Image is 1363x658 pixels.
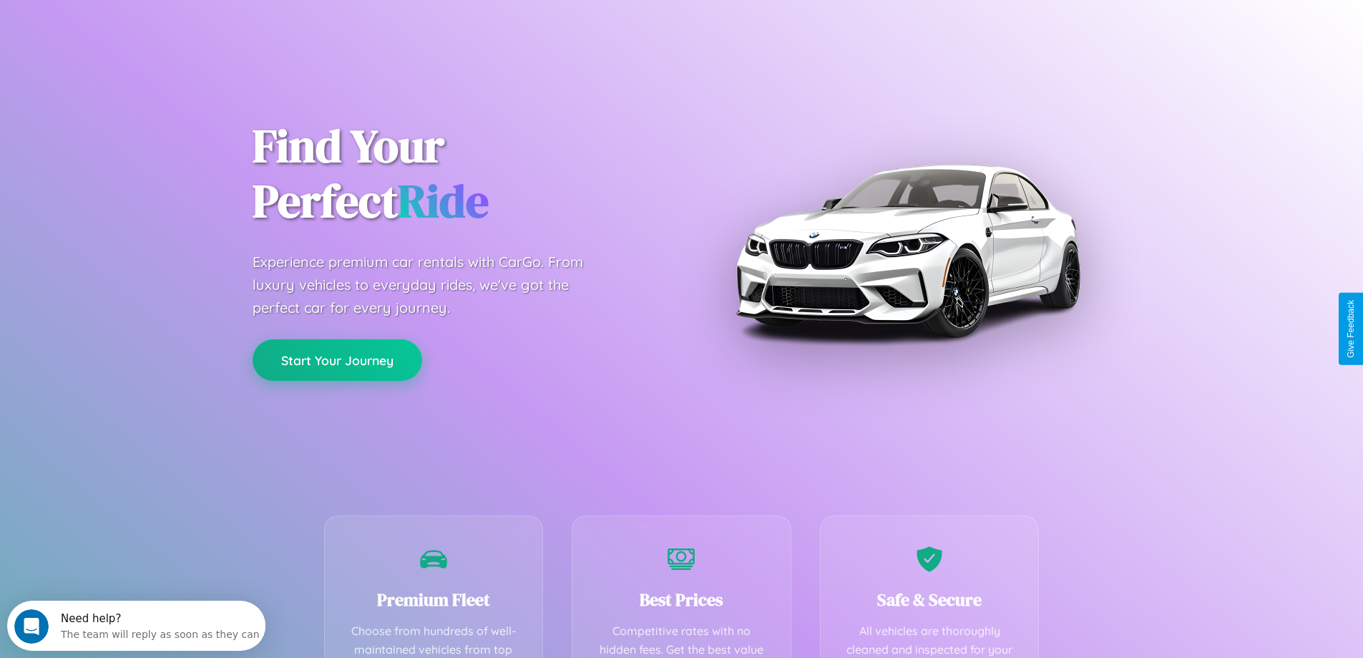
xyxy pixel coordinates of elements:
div: Give Feedback [1346,300,1356,358]
iframe: Intercom live chat [14,609,49,644]
p: Experience premium car rentals with CarGo. From luxury vehicles to everyday rides, we've got the ... [253,251,610,319]
iframe: Intercom live chat discovery launcher [7,601,265,651]
button: Start Your Journey [253,339,422,381]
h3: Safe & Secure [842,588,1017,611]
img: Premium BMW car rental vehicle [728,72,1086,430]
div: The team will reply as soon as they can [54,24,253,39]
div: Open Intercom Messenger [6,6,266,45]
span: Ride [398,170,489,232]
h3: Best Prices [594,588,769,611]
div: Need help? [54,12,253,24]
h1: Find Your Perfect [253,119,660,229]
h3: Premium Fleet [346,588,522,611]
